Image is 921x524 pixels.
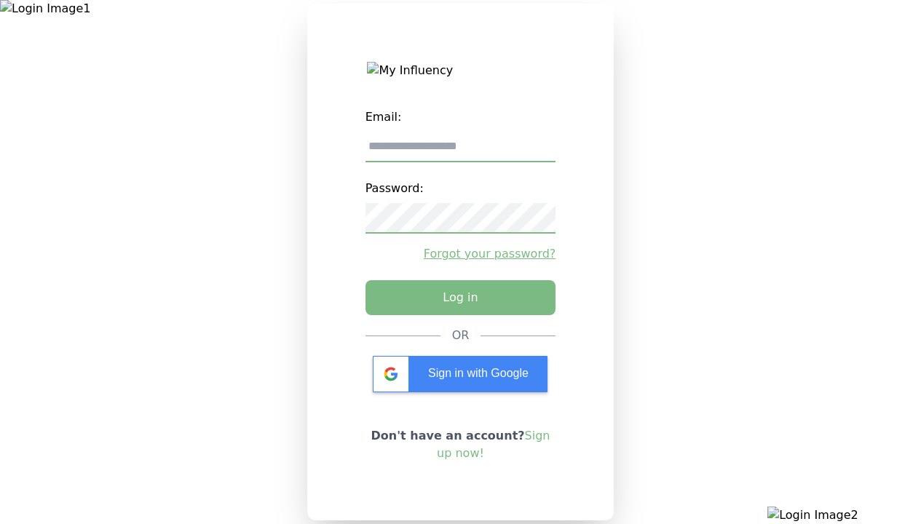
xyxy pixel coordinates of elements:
[365,427,556,462] p: Don't have an account?
[365,280,556,315] button: Log in
[365,103,556,132] label: Email:
[767,507,921,524] img: Login Image2
[452,327,470,344] div: OR
[373,356,548,392] div: Sign in with Google
[367,62,553,79] img: My Influency
[365,174,556,203] label: Password:
[428,367,529,379] span: Sign in with Google
[365,245,556,263] a: Forgot your password?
